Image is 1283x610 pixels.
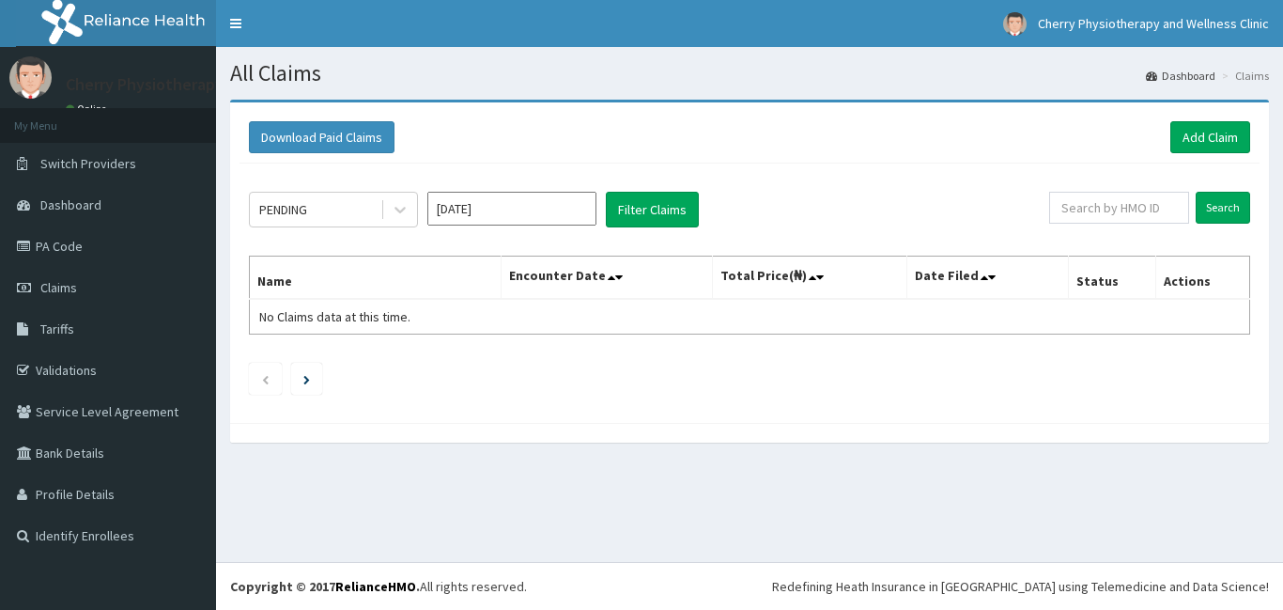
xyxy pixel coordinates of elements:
[1146,68,1215,84] a: Dashboard
[1170,121,1250,153] a: Add Claim
[216,562,1283,610] footer: All rights reserved.
[502,257,712,300] th: Encounter Date
[335,578,416,595] a: RelianceHMO
[250,257,502,300] th: Name
[40,321,74,337] span: Tariffs
[1155,257,1249,300] th: Actions
[40,196,101,213] span: Dashboard
[1196,192,1250,224] input: Search
[259,200,307,219] div: PENDING
[772,577,1269,596] div: Redefining Heath Insurance in [GEOGRAPHIC_DATA] using Telemedicine and Data Science!
[907,257,1069,300] th: Date Filed
[1003,12,1027,36] img: User Image
[1069,257,1156,300] th: Status
[259,308,410,325] span: No Claims data at this time.
[606,192,699,227] button: Filter Claims
[1217,68,1269,84] li: Claims
[230,61,1269,86] h1: All Claims
[1049,192,1189,224] input: Search by HMO ID
[40,279,77,296] span: Claims
[712,257,907,300] th: Total Price(₦)
[261,370,270,387] a: Previous page
[66,76,367,93] p: Cherry Physiotherapy and Wellness Clinic
[427,192,596,226] input: Select Month and Year
[40,155,136,172] span: Switch Providers
[1038,15,1269,32] span: Cherry Physiotherapy and Wellness Clinic
[66,102,111,116] a: Online
[303,370,310,387] a: Next page
[249,121,394,153] button: Download Paid Claims
[230,578,420,595] strong: Copyright © 2017 .
[9,56,52,99] img: User Image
